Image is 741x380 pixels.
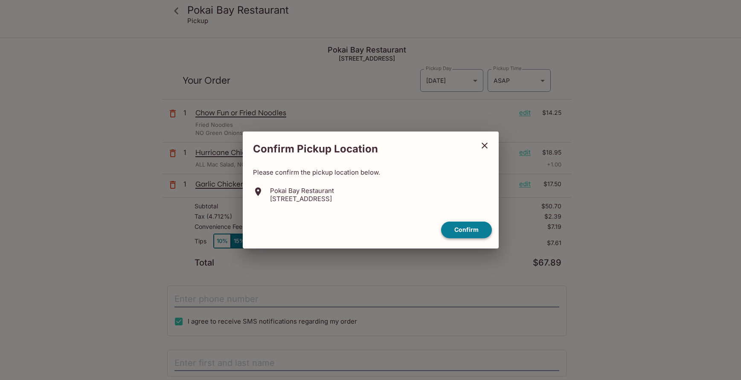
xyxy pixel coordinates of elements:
p: Please confirm the pickup location below. [253,168,488,176]
button: close [474,135,495,156]
p: Pokai Bay Restaurant [270,187,334,195]
h2: Confirm Pickup Location [243,138,474,160]
button: confirm [441,222,492,238]
p: [STREET_ADDRESS] [270,195,334,203]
